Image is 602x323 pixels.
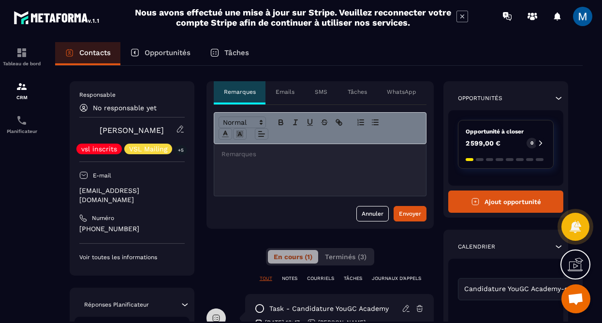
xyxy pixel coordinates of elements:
[79,48,111,57] p: Contacts
[274,253,312,261] span: En cours (1)
[268,250,318,264] button: En cours (1)
[84,301,149,308] p: Réponses Planificateur
[2,129,41,134] p: Planificateur
[129,146,167,152] p: VSL Mailing
[466,128,546,135] p: Opportunité à closer
[2,61,41,66] p: Tableau de bord
[79,186,185,205] p: [EMAIL_ADDRESS][DOMAIN_NAME]
[344,275,362,282] p: TÂCHES
[399,209,421,219] div: Envoyer
[79,253,185,261] p: Voir toutes les informations
[100,126,164,135] a: [PERSON_NAME]
[458,243,495,250] p: Calendrier
[55,42,120,65] a: Contacts
[394,206,426,221] button: Envoyer
[315,88,327,96] p: SMS
[448,191,563,213] button: Ajout opportunité
[307,275,334,282] p: COURRIELS
[16,47,28,59] img: formation
[2,107,41,141] a: schedulerschedulerPlanificateur
[224,48,249,57] p: Tâches
[134,7,452,28] h2: Nous avons effectué une mise à jour sur Stripe. Veuillez reconnecter votre compte Stripe afin de ...
[325,253,367,261] span: Terminés (3)
[93,104,157,112] p: No responsable yet
[175,145,187,155] p: +5
[348,88,367,96] p: Tâches
[260,275,272,282] p: TOUT
[79,91,185,99] p: Responsable
[92,214,114,222] p: Numéro
[582,284,589,294] input: Search for option
[81,146,117,152] p: vsl inscrits
[16,115,28,126] img: scheduler
[2,95,41,100] p: CRM
[14,9,101,26] img: logo
[458,94,502,102] p: Opportunités
[120,42,200,65] a: Opportunités
[2,73,41,107] a: formationformationCRM
[561,284,590,313] div: Ouvrir le chat
[530,140,533,147] p: 0
[2,40,41,73] a: formationformationTableau de bord
[276,88,294,96] p: Emails
[200,42,259,65] a: Tâches
[356,206,389,221] button: Annuler
[466,140,500,147] p: 2 599,00 €
[462,284,582,294] span: Candidature YouGC Academy-copy
[224,88,256,96] p: Remarques
[79,224,185,234] p: [PHONE_NUMBER]
[387,88,416,96] p: WhatsApp
[372,275,421,282] p: JOURNAUX D'APPELS
[93,172,111,179] p: E-mail
[145,48,191,57] p: Opportunités
[269,304,389,313] p: task - Candidature YouGC Academy
[16,81,28,92] img: formation
[319,250,372,264] button: Terminés (3)
[282,275,297,282] p: NOTES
